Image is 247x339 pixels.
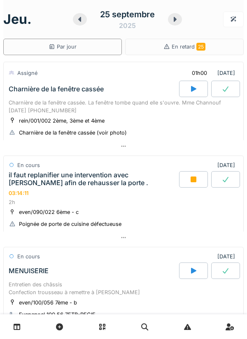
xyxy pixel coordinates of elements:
[49,43,77,51] div: Par jour
[9,281,238,296] div: Entretien des châssis Confection trousseau à remettre à [PERSON_NAME]
[3,12,32,27] h1: jeu.
[196,43,205,51] span: 25
[19,220,121,228] div: Poignée de porte de cuisine défectueuse
[17,253,40,260] div: En cours
[192,69,207,77] div: 01h00
[217,161,238,169] div: [DATE]
[19,299,77,306] div: even/100/056 7ème - b
[9,171,177,187] div: il faut replanifier une intervention avec [PERSON_NAME] afin de rehausser la porte .
[119,21,136,30] div: 2025
[100,8,155,21] div: 25 septembre
[9,198,238,206] div: 2h
[19,117,105,125] div: rein/001/002 2ème, 3ème et 4ème
[217,253,238,260] div: [DATE]
[185,65,238,81] div: [DATE]
[9,99,238,114] div: Charnière de la fenêtre cassée. La fenêtre tombe quand elle s'ouvre. Mme Channouf [DATE] [PHONE_N...
[19,311,96,318] div: Evenepoel 100.56 7ETB-REGIE
[19,208,79,216] div: even/090/022 6ème - c
[172,44,205,50] span: En retard
[9,85,104,93] div: Charnière de la fenêtre cassée
[17,69,37,77] div: Assigné
[9,267,49,275] div: MENUISERIE
[9,190,28,196] div: 03:14:11
[17,161,40,169] div: En cours
[19,129,127,137] div: Charnière de la fenêtre cassée (voir photo)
